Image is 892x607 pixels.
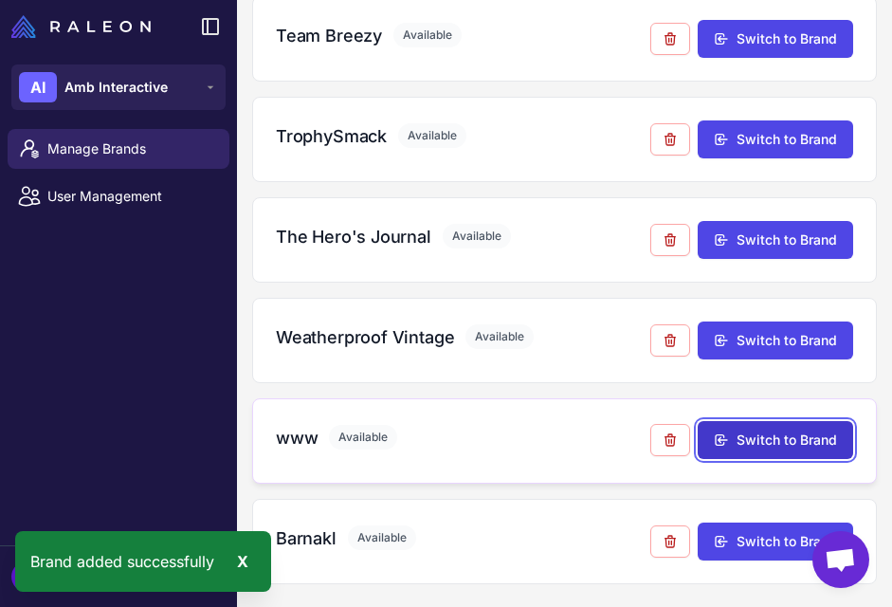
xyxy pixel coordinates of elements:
[698,421,853,459] button: Switch to Brand
[47,138,214,159] span: Manage Brands
[398,123,466,148] span: Available
[650,525,690,558] button: Remove from agency
[276,525,337,551] h3: Barnakl
[15,531,271,592] div: Brand added successfully
[11,561,49,592] div: MV
[698,120,853,158] button: Switch to Brand
[650,123,690,156] button: Remove from agency
[19,72,57,102] div: AI
[276,23,382,48] h3: Team Breezy
[698,221,853,259] button: Switch to Brand
[698,523,853,561] button: Switch to Brand
[650,23,690,55] button: Remove from agency
[650,224,690,256] button: Remove from agency
[11,64,226,110] button: AIAmb Interactive
[650,424,690,456] button: Remove from agency
[8,129,229,169] a: Manage Brands
[276,224,431,249] h3: The Hero's Journal
[276,123,387,149] h3: TrophySmack
[276,425,318,451] h3: www
[329,425,397,450] span: Available
[8,176,229,216] a: User Management
[276,324,454,350] h3: Weatherproof Vintage
[229,546,256,577] div: X
[348,525,416,550] span: Available
[11,15,151,38] img: Raleon Logo
[812,531,869,588] div: Open chat
[393,23,462,47] span: Available
[47,186,214,207] span: User Management
[64,77,168,98] span: Amb Interactive
[698,322,853,359] button: Switch to Brand
[443,224,511,248] span: Available
[698,20,853,58] button: Switch to Brand
[650,324,690,357] button: Remove from agency
[465,324,534,349] span: Available
[11,15,158,38] a: Raleon Logo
